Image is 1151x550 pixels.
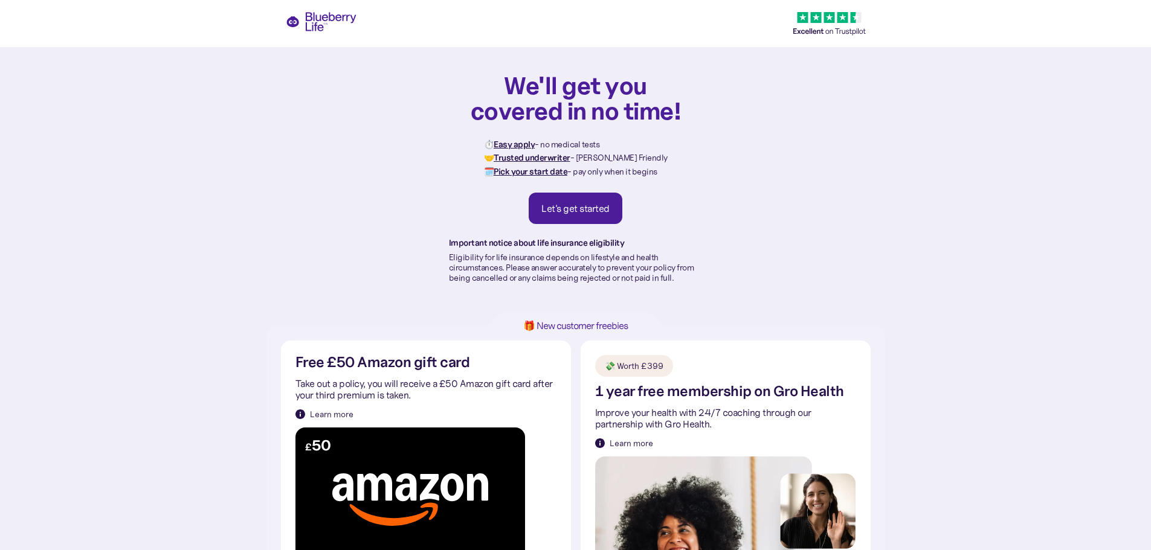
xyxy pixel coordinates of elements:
strong: Trusted underwriter [494,152,570,163]
p: Improve your health with 24/7 coaching through our partnership with Gro Health. [595,407,856,430]
strong: Easy apply [494,139,535,150]
h1: 🎁 New customer freebies [505,321,647,331]
a: Learn more [295,408,353,420]
h2: Free £50 Amazon gift card [295,355,470,370]
p: Take out a policy, you will receive a £50 Amazon gift card after your third premium is taken. [295,378,556,401]
p: ⏱️ - no medical tests 🤝 - [PERSON_NAME] Friendly 🗓️ - pay only when it begins [484,138,668,178]
div: Learn more [310,408,353,420]
div: 💸 Worth £399 [605,360,663,372]
p: Eligibility for life insurance depends on lifestyle and health circumstances. Please answer accur... [449,252,703,283]
h2: 1 year free membership on Gro Health [595,384,844,399]
a: Learn more [595,437,653,449]
a: Let's get started [529,193,622,224]
div: Learn more [610,437,653,449]
strong: Important notice about life insurance eligibility [449,237,625,248]
strong: Pick your start date [494,166,567,177]
div: Let's get started [541,202,610,214]
h1: We'll get you covered in no time! [470,72,682,123]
